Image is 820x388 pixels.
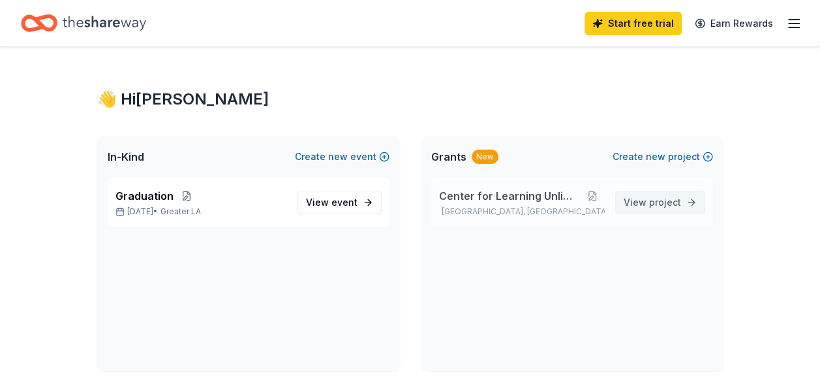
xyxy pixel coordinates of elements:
[624,195,681,210] span: View
[21,8,146,39] a: Home
[472,150,498,164] div: New
[687,12,781,35] a: Earn Rewards
[160,206,201,217] span: Greater LA
[306,195,357,210] span: View
[439,206,605,217] p: [GEOGRAPHIC_DATA], [GEOGRAPHIC_DATA]
[297,191,382,214] a: View event
[431,149,466,165] span: Grants
[295,149,389,165] button: Createnewevent
[585,12,682,35] a: Start free trial
[613,149,713,165] button: Createnewproject
[115,188,174,204] span: Graduation
[115,206,287,217] p: [DATE] •
[439,188,581,204] span: Center for Learning Unlimited
[97,89,723,110] div: 👋 Hi [PERSON_NAME]
[328,149,348,165] span: new
[646,149,665,165] span: new
[331,197,357,208] span: event
[615,191,705,214] a: View project
[649,197,681,208] span: project
[108,149,144,165] span: In-Kind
